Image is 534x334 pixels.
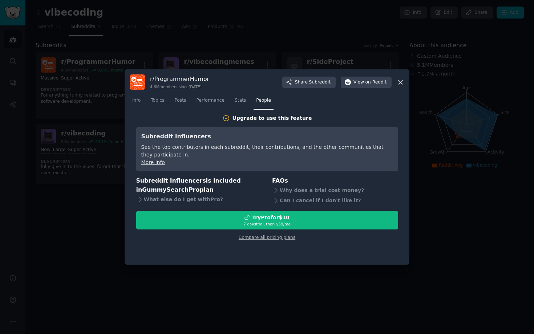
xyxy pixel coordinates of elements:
[353,79,387,86] span: View
[252,214,290,221] div: Try Pro for $10
[365,79,387,86] span: on Reddit
[141,159,165,165] a: More info
[272,186,398,196] div: Why does a trial cost money?
[130,74,145,90] img: ProgrammerHumor
[132,97,141,104] span: Info
[151,97,164,104] span: Topics
[136,194,262,204] div: What else do I get with Pro ?
[150,84,209,89] div: 4.6M members since [DATE]
[142,186,199,193] span: GummySearch Pro
[341,77,392,88] button: Viewon Reddit
[136,211,398,229] button: TryProfor$107 daystrial, then $59/mo
[309,79,331,86] span: Subreddit
[282,77,336,88] button: ShareSubreddit
[254,95,274,110] a: People
[148,95,167,110] a: Topics
[172,95,189,110] a: Posts
[196,97,224,104] span: Performance
[141,143,393,159] div: See the top contributors in each subreddit, their contributions, and the other communities that t...
[232,114,312,122] div: Upgrade to use this feature
[295,79,331,86] span: Share
[256,97,271,104] span: People
[272,196,398,206] div: Can I cancel if I don't like it?
[150,75,209,83] h3: r/ ProgrammerHumor
[130,95,143,110] a: Info
[141,132,393,141] h3: Subreddit Influencers
[194,95,227,110] a: Performance
[137,221,398,227] div: 7 days trial, then $ 59 /mo
[232,95,248,110] a: Stats
[272,176,398,186] h3: FAQs
[174,97,186,104] span: Posts
[136,176,262,194] h3: Subreddit Influencers is included in plan
[235,97,246,104] span: Stats
[239,235,295,240] a: Compare all pricing plans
